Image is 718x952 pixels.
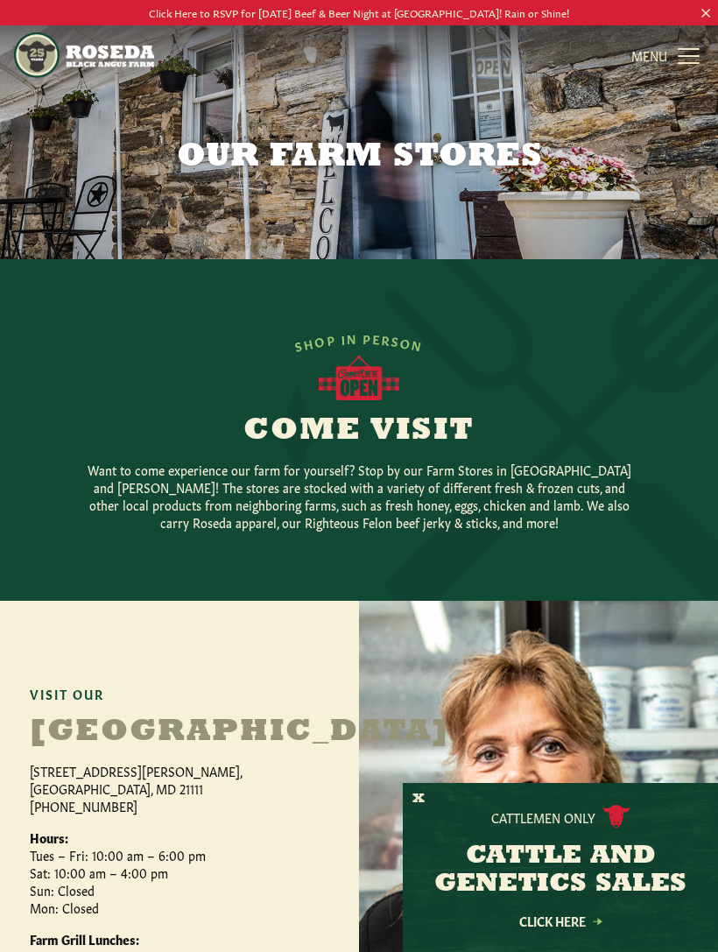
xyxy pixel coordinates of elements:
[30,930,139,948] strong: Farm Grill Lunches:
[302,334,316,353] span: H
[381,330,392,349] span: R
[340,329,346,347] span: I
[30,762,329,814] p: [STREET_ADDRESS][PERSON_NAME], [GEOGRAPHIC_DATA], MD 21111 [PHONE_NUMBER]
[30,685,329,702] h6: Visit Our
[36,4,682,22] p: Click Here to RSVP for [DATE] Beef & Beer Night at [GEOGRAPHIC_DATA]! Rain or Shine!
[23,415,695,447] h2: Come Visit
[14,32,154,78] img: https://roseda.com/wp-content/uploads/2021/05/roseda-25-header.png
[30,716,329,748] h2: [GEOGRAPHIC_DATA]
[425,843,696,899] h3: CATTLE AND GENETICS SALES
[292,329,426,355] div: SHOP IN PERSON
[491,808,595,826] p: Cattlemen Only
[391,331,402,349] span: S
[30,829,68,846] strong: Hours:
[631,46,667,64] span: MENU
[79,461,639,531] p: Want to come experience our farm for yourself? Stop by our Farm Stores in [GEOGRAPHIC_DATA] and [...
[292,335,305,355] span: S
[412,790,425,808] button: X
[14,25,703,85] nav: Main Navigation
[411,335,426,355] span: N
[372,329,382,348] span: E
[482,915,639,927] a: Click Here
[30,829,329,916] p: Tues – Fri: 10:00 am – 6:00 pm Sat: 10:00 am – 4:00 pm Sun: Closed Mon: Closed
[313,332,327,351] span: O
[326,330,337,349] span: P
[399,333,414,352] span: O
[347,329,359,347] span: N
[363,329,373,347] span: P
[602,805,630,829] img: cattle-icon.svg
